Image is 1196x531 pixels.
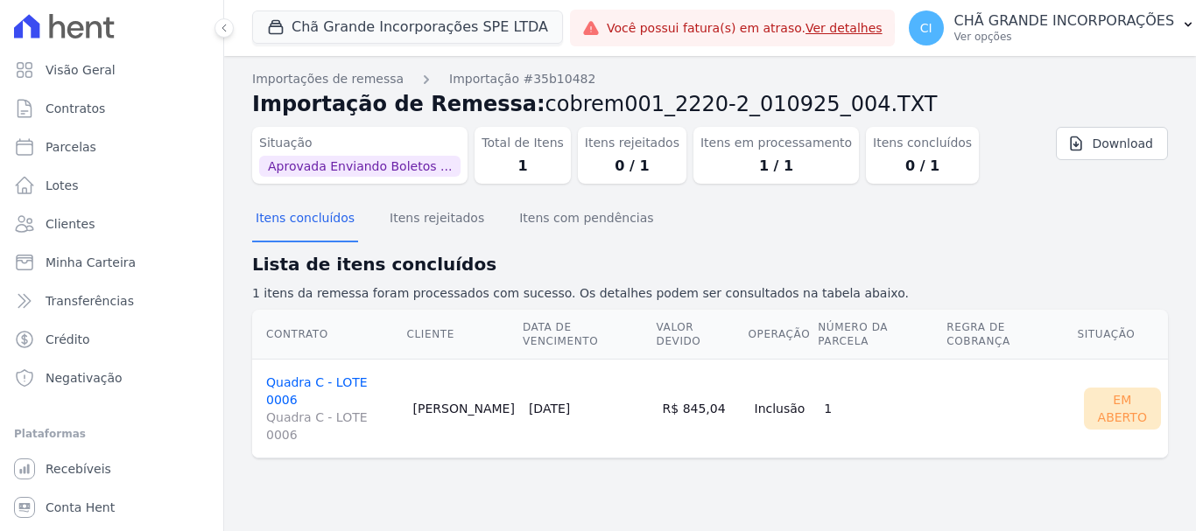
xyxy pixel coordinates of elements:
td: 1 [817,359,946,458]
td: [DATE] [522,359,656,458]
th: Número da Parcela [817,310,946,360]
span: Você possui fatura(s) em atraso. [607,19,883,38]
a: Recebíveis [7,451,216,486]
h2: Importação de Remessa: [252,88,1168,120]
span: Aprovada Enviando Boletos ... [259,156,461,177]
a: Crédito [7,322,216,357]
span: CI [920,22,932,34]
span: Quadra C - LOTE 0006 [266,409,399,444]
th: Valor devido [656,310,748,360]
a: Importações de remessa [252,70,404,88]
span: Visão Geral [46,61,116,79]
th: Cliente [406,310,522,360]
span: Lotes [46,177,79,194]
a: Negativação [7,360,216,395]
dt: Itens rejeitados [585,134,679,152]
th: Situação [1077,310,1169,360]
th: Contrato [252,310,406,360]
a: Ver detalhes [806,21,883,35]
a: Conta Hent [7,490,216,525]
th: Operação [748,310,818,360]
dt: Itens em processamento [700,134,852,152]
button: Chã Grande Incorporações SPE LTDA [252,10,563,44]
a: Transferências [7,283,216,318]
td: Inclusão [748,359,818,458]
a: Clientes [7,206,216,241]
td: [PERSON_NAME] [406,359,522,458]
a: Minha Carteira [7,245,216,280]
dt: Situação [259,134,461,152]
p: Ver opções [954,30,1175,44]
span: Transferências [46,292,134,310]
th: Regra de Cobrança [946,310,1076,360]
td: R$ 845,04 [656,359,748,458]
h2: Lista de itens concluídos [252,251,1168,277]
dd: 1 / 1 [700,156,852,177]
dd: 0 / 1 [873,156,972,177]
dd: 1 [482,156,564,177]
a: Download [1056,127,1168,160]
span: Negativação [46,369,123,387]
dt: Itens concluídos [873,134,972,152]
button: Itens com pendências [516,197,657,242]
button: Itens rejeitados [386,197,488,242]
span: cobrem001_2220-2_010925_004.TXT [545,92,938,116]
dt: Total de Itens [482,134,564,152]
p: 1 itens da remessa foram processados com sucesso. Os detalhes podem ser consultados na tabela aba... [252,284,1168,303]
th: Data de Vencimento [522,310,656,360]
a: Parcelas [7,129,216,164]
span: Recebíveis [46,460,111,478]
nav: Breadcrumb [252,70,1168,88]
dd: 0 / 1 [585,156,679,177]
a: Quadra C - LOTE 0006Quadra C - LOTE 0006 [266,375,399,444]
span: Crédito [46,331,90,348]
a: Visão Geral [7,52,216,87]
div: Plataformas [14,423,209,444]
a: Importação #35b10482 [449,70,595,88]
a: Contratos [7,91,216,126]
button: Itens concluídos [252,197,358,242]
span: Conta Hent [46,499,115,516]
a: Lotes [7,168,216,203]
span: Parcelas [46,138,96,156]
p: CHÃ GRANDE INCORPORAÇÕES [954,12,1175,30]
span: Contratos [46,100,105,117]
div: Em Aberto [1084,388,1162,430]
span: Clientes [46,215,95,233]
span: Minha Carteira [46,254,136,271]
